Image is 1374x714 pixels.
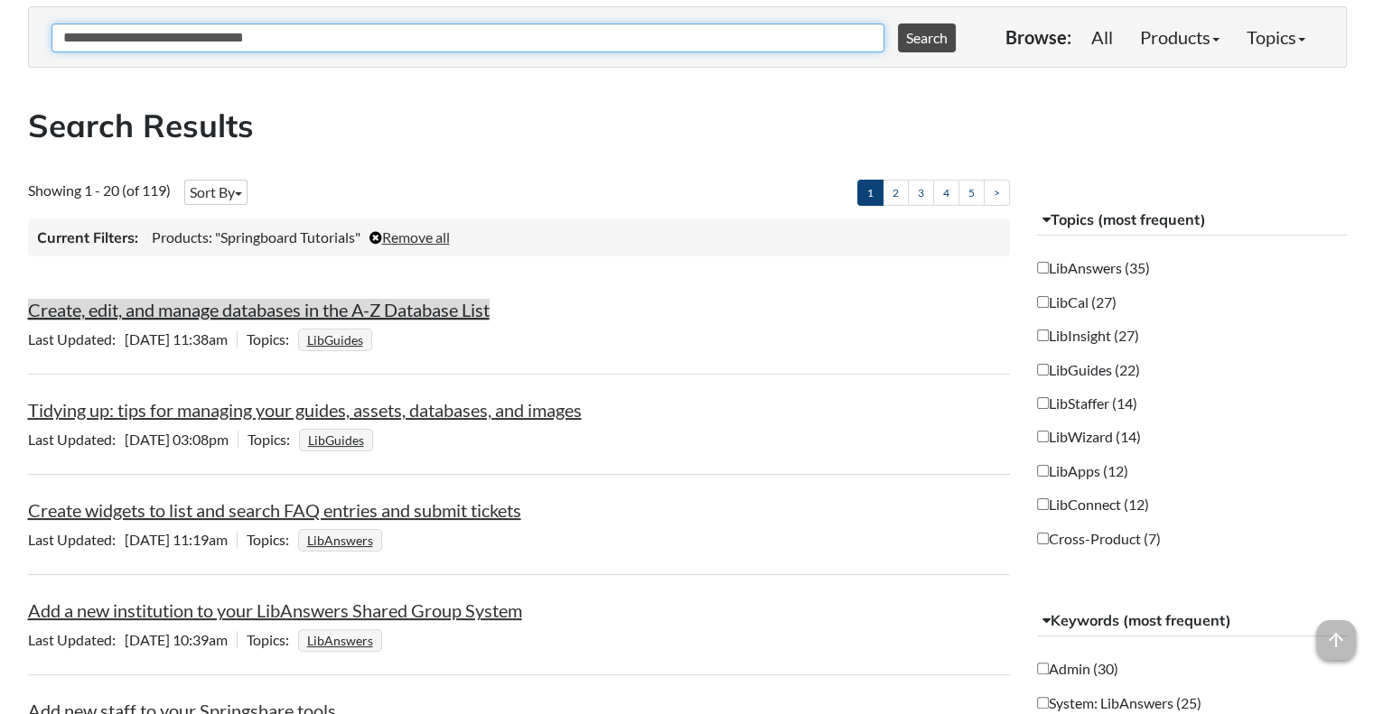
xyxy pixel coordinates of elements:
a: LibAnswers [304,527,376,553]
a: 1 [857,180,883,206]
a: Remove all [369,228,450,246]
span: Topics [248,431,299,448]
a: arrow_upward [1316,622,1356,644]
a: LibAnswers [304,627,376,654]
a: LibGuides [304,327,366,353]
input: LibWizard (14) [1037,431,1049,442]
input: LibApps (12) [1037,465,1049,477]
label: LibCal (27) [1037,292,1117,312]
input: LibCal (27) [1037,296,1049,308]
button: Topics (most frequent) [1037,204,1347,236]
label: Admin (30) [1037,659,1118,679]
span: Last Updated [28,531,125,548]
a: Tidying up: tips for managing your guides, assets, databases, and images [28,399,582,421]
label: LibApps (12) [1037,461,1128,481]
input: LibAnswers (35) [1037,262,1049,274]
a: Topics [1233,19,1319,55]
span: Showing 1 - 20 (of 119) [28,181,171,199]
label: LibStaffer (14) [1037,394,1137,413]
span: Products: [152,228,212,246]
a: Add a new institution to your LibAnswers Shared Group System [28,599,522,621]
label: LibAnswers (35) [1037,258,1150,278]
h3: Current Filters [37,227,138,247]
span: [DATE] 11:19am [28,531,237,548]
label: System: LibAnswers (25) [1037,693,1201,713]
span: Last Updated [28,431,125,448]
a: 4 [933,180,959,206]
input: LibConnect (12) [1037,498,1049,510]
a: Create widgets to list and search FAQ entries and submit tickets [28,499,521,521]
a: Products [1126,19,1233,55]
input: Cross-Product (7) [1037,533,1049,544]
label: LibConnect (12) [1037,495,1149,515]
a: 3 [908,180,934,206]
span: Last Updated [28,330,125,348]
span: "Springboard Tutorials" [215,228,360,246]
label: LibWizard (14) [1037,427,1141,447]
a: LibGuides [305,427,367,453]
span: Last Updated [28,631,125,648]
input: System: LibAnswers (25) [1037,697,1049,709]
label: LibInsight (27) [1037,326,1139,346]
button: Sort By [184,180,248,205]
input: Admin (30) [1037,663,1049,674]
p: Browse: [1005,24,1071,50]
span: Topics [247,631,298,648]
input: LibStaffer (14) [1037,397,1049,409]
a: 2 [883,180,909,206]
h2: Search Results [28,104,1347,148]
span: Topics [247,531,298,548]
span: [DATE] 03:08pm [28,431,238,448]
ul: Pagination of search results [857,180,1010,206]
a: Create, edit, and manage databases in the A-Z Database List [28,299,490,320]
input: LibGuides (22) [1037,364,1049,376]
span: [DATE] 11:38am [28,330,237,348]
label: Cross-Product (7) [1037,529,1161,549]
button: Search [898,23,956,52]
ul: Topics [299,431,378,448]
ul: Topics [298,631,387,648]
ul: Topics [298,531,387,548]
span: arrow_upward [1316,620,1356,660]
span: [DATE] 10:39am [28,631,237,648]
span: Topics [247,330,298,348]
ul: Topics [298,330,377,348]
button: Keywords (most frequent) [1037,605,1347,637]
a: > [984,180,1010,206]
a: 5 [958,180,985,206]
a: All [1078,19,1126,55]
label: LibGuides (22) [1037,360,1140,380]
input: LibInsight (27) [1037,329,1049,341]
